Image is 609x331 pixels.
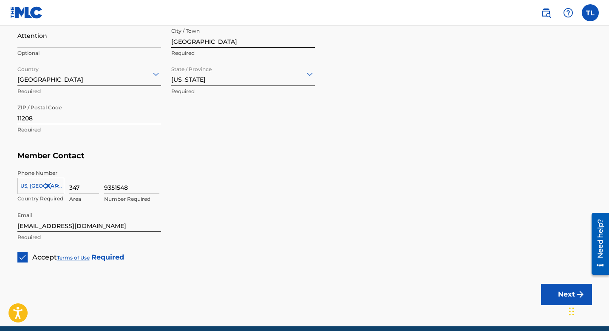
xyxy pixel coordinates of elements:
a: Public Search [538,4,555,21]
img: f7272a7cc735f4ea7f67.svg [575,289,585,300]
strong: Required [91,253,124,261]
p: Required [17,126,161,134]
iframe: Resource Center [585,210,609,278]
label: State / Province [171,60,212,73]
img: MLC Logo [10,6,43,19]
p: Required [17,88,161,95]
p: Optional [17,49,161,57]
a: Terms of Use [57,254,90,261]
img: search [541,8,551,18]
p: Required [171,88,315,95]
img: help [563,8,573,18]
div: Help [560,4,577,21]
p: Number Required [104,195,159,203]
button: Next [541,284,592,305]
label: Country [17,60,39,73]
p: Required [171,49,315,57]
div: User Menu [582,4,599,21]
h5: Member Contact [17,147,592,165]
div: [GEOGRAPHIC_DATA] [17,63,161,84]
iframe: Chat Widget [567,290,609,331]
div: [US_STATE] [171,63,315,84]
p: Required [17,234,161,241]
div: Drag [569,299,574,324]
img: checkbox [18,253,27,262]
p: Country Required [17,195,64,203]
span: Accept [32,253,57,261]
p: Area [69,195,99,203]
